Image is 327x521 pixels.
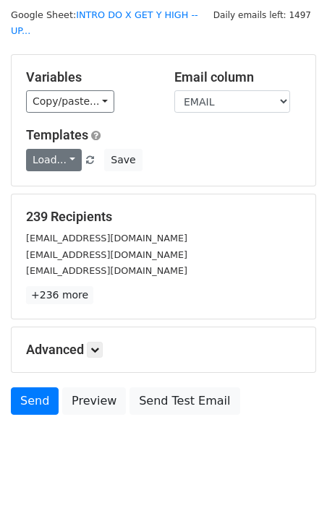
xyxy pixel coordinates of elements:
[26,127,88,142] a: Templates
[26,249,187,260] small: [EMAIL_ADDRESS][DOMAIN_NAME]
[26,209,301,225] h5: 239 Recipients
[26,69,153,85] h5: Variables
[104,149,142,171] button: Save
[26,233,187,244] small: [EMAIL_ADDRESS][DOMAIN_NAME]
[174,69,301,85] h5: Email column
[62,387,126,415] a: Preview
[26,265,187,276] small: [EMAIL_ADDRESS][DOMAIN_NAME]
[208,7,316,23] span: Daily emails left: 1497
[11,387,59,415] a: Send
[26,149,82,171] a: Load...
[11,9,198,37] small: Google Sheet:
[129,387,239,415] a: Send Test Email
[26,286,93,304] a: +236 more
[26,90,114,113] a: Copy/paste...
[11,9,198,37] a: INTRO DO X GET Y HIGH -- UP...
[26,342,301,358] h5: Advanced
[208,9,316,20] a: Daily emails left: 1497
[255,452,327,521] iframe: Chat Widget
